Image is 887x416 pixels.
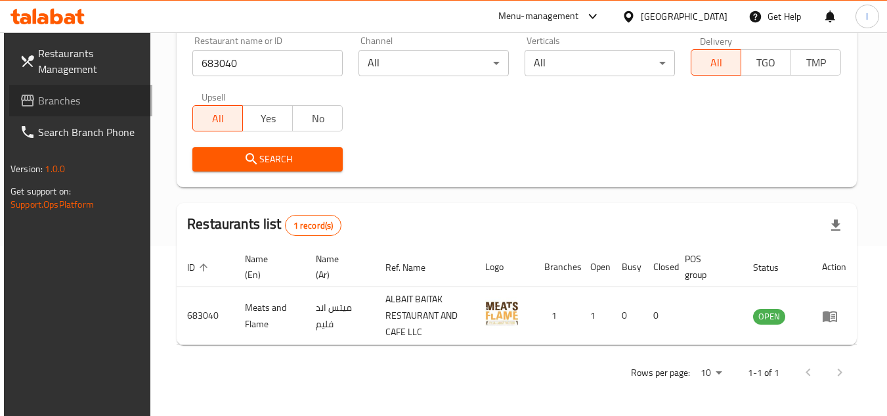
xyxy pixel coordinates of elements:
[286,220,341,232] span: 1 record(s)
[292,105,343,131] button: No
[811,247,857,287] th: Action
[748,365,779,381] p: 1-1 of 1
[790,49,841,76] button: TMP
[580,287,611,345] td: 1
[192,147,343,172] button: Search
[697,53,736,72] span: All
[305,287,374,345] td: ميتس اند فليم
[242,105,293,131] button: Yes
[820,210,852,241] div: Export file
[611,247,643,287] th: Busy
[525,50,675,76] div: All
[203,151,332,168] span: Search
[9,85,152,116] a: Branches
[796,53,836,72] span: TMP
[298,109,337,128] span: No
[316,251,358,283] span: Name (Ar)
[685,251,727,283] span: POS group
[641,9,727,24] div: [GEOGRAPHIC_DATA]
[202,92,226,101] label: Upsell
[11,160,43,177] span: Version:
[741,49,791,76] button: TGO
[38,93,142,108] span: Branches
[358,50,509,76] div: All
[753,260,796,275] span: Status
[822,308,846,324] div: Menu
[746,53,786,72] span: TGO
[643,287,674,345] td: 0
[192,50,343,76] input: Search for restaurant name or ID..
[192,105,243,131] button: All
[11,196,94,213] a: Support.OpsPlatform
[375,287,475,345] td: ALBAIT BAITAK RESTAURANT AND CAFE LLC
[753,309,785,324] span: OPEN
[691,49,741,76] button: All
[187,260,212,275] span: ID
[9,116,152,148] a: Search Branch Phone
[9,37,152,85] a: Restaurants Management
[643,247,674,287] th: Closed
[475,247,534,287] th: Logo
[248,109,288,128] span: Yes
[187,214,341,236] h2: Restaurants list
[45,160,65,177] span: 1.0.0
[534,247,580,287] th: Branches
[580,247,611,287] th: Open
[485,297,518,330] img: Meats and Flame
[695,363,727,383] div: Rows per page:
[38,45,142,77] span: Restaurants Management
[245,251,290,283] span: Name (En)
[38,124,142,140] span: Search Branch Phone
[866,9,868,24] span: l
[385,260,443,275] span: Ref. Name
[498,9,579,24] div: Menu-management
[534,287,580,345] td: 1
[631,365,690,381] p: Rows per page:
[177,287,234,345] td: 683040
[234,287,305,345] td: Meats and Flame
[611,287,643,345] td: 0
[198,109,238,128] span: All
[11,183,71,200] span: Get support on:
[700,36,733,45] label: Delivery
[285,215,342,236] div: Total records count
[177,247,857,345] table: enhanced table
